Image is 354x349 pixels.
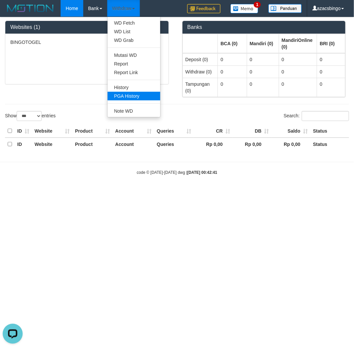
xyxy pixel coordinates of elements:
td: 0 [247,78,279,97]
img: Feedback.jpg [187,4,220,13]
td: 0 [279,78,317,97]
th: DB [233,125,272,138]
th: Group: activate to sort column ascending [247,34,279,53]
th: Group: activate to sort column ascending [218,34,247,53]
th: Group: activate to sort column ascending [317,34,345,53]
a: WD Grab [108,36,160,45]
th: Saldo [271,125,310,138]
strong: [DATE] 00:42:41 [187,170,217,175]
td: 0 [317,65,345,78]
td: 0 [247,53,279,66]
th: Group: activate to sort column ascending [279,34,317,53]
a: WD List [108,27,160,36]
input: Search: [302,111,349,121]
img: Button%20Memo.svg [230,4,258,13]
th: Account [113,138,154,151]
th: Website [32,138,72,151]
td: 0 [218,78,247,97]
th: CR [194,125,233,138]
td: 0 [247,65,279,78]
a: PGA History [108,92,160,100]
img: MOTION_logo.png [5,3,56,13]
th: Rp 0,00 [233,138,272,151]
a: History [108,83,160,92]
h3: Websites (1) [10,24,164,30]
th: ID [15,138,32,151]
th: Queries [154,138,194,151]
a: Mutasi WD [108,51,160,59]
th: Status [310,138,349,151]
button: Open LiveChat chat widget [3,3,23,23]
small: code © [DATE]-[DATE] dwg | [137,170,217,175]
td: 0 [218,65,247,78]
th: Group: activate to sort column ascending [182,34,218,53]
select: Showentries [17,111,42,121]
th: Rp 0,00 [271,138,310,151]
span: 1 [254,2,261,8]
td: Deposit (0) [182,53,218,66]
label: Show entries [5,111,56,121]
td: 0 [218,53,247,66]
a: Report Link [108,68,160,77]
td: 0 [279,65,317,78]
a: Report [108,59,160,68]
td: 0 [317,53,345,66]
td: Withdraw (0) [182,65,218,78]
th: Website [32,125,72,138]
th: ID [15,125,32,138]
th: Product [72,138,113,151]
a: WD Fetch [108,19,160,27]
th: Account [113,125,154,138]
p: BINGOTOGEL [10,39,164,46]
td: 0 [279,53,317,66]
a: Note WD [108,107,160,115]
td: Tampungan (0) [182,78,218,97]
th: Product [72,125,113,138]
label: Search: [284,111,349,121]
th: Status [310,125,349,138]
td: 0 [317,78,345,97]
th: Rp 0,00 [194,138,233,151]
th: Queries [154,125,194,138]
img: panduan.png [268,4,302,13]
h3: Banks [187,24,341,30]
